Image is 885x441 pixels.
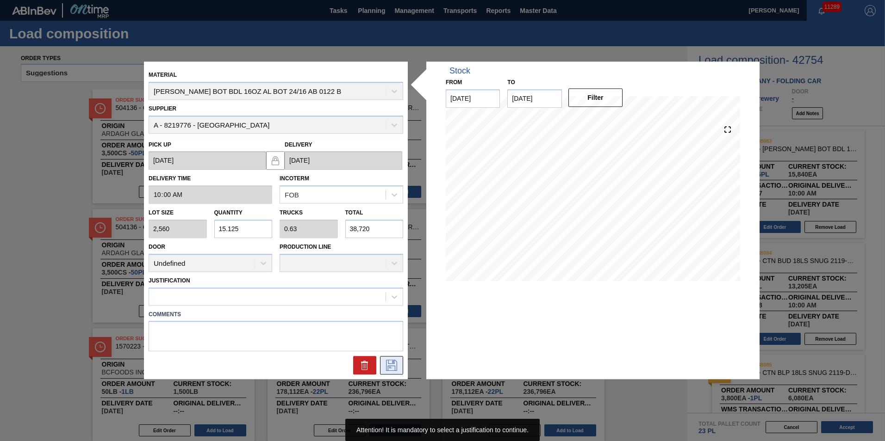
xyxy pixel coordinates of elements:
input: mm/dd/yyyy [285,152,402,170]
label: Quantity [214,210,243,216]
label: Supplier [149,105,176,112]
label: Pick up [149,141,171,148]
label: Delivery [285,141,312,148]
label: Trucks [280,210,303,216]
div: FOB [285,191,299,199]
label: Incoterm [280,176,309,182]
label: to [507,79,515,86]
button: locked [266,151,285,170]
div: Edit Order [380,356,403,375]
label: Lot size [149,207,207,220]
label: From [446,79,462,86]
label: Production Line [280,244,331,250]
button: Filter [568,88,623,107]
div: Delete Order [353,356,376,375]
label: Comments [149,308,403,321]
label: Total [345,210,363,216]
input: mm/dd/yyyy [507,89,561,108]
label: Delivery Time [149,172,272,186]
label: Justification [149,277,190,284]
span: Attention! It is mandatory to select a justification to continue. [356,426,529,434]
input: mm/dd/yyyy [446,89,500,108]
input: mm/dd/yyyy [149,152,266,170]
div: Stock [449,66,470,76]
label: Door [149,244,165,250]
img: locked [270,155,281,166]
label: Material [149,72,177,78]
